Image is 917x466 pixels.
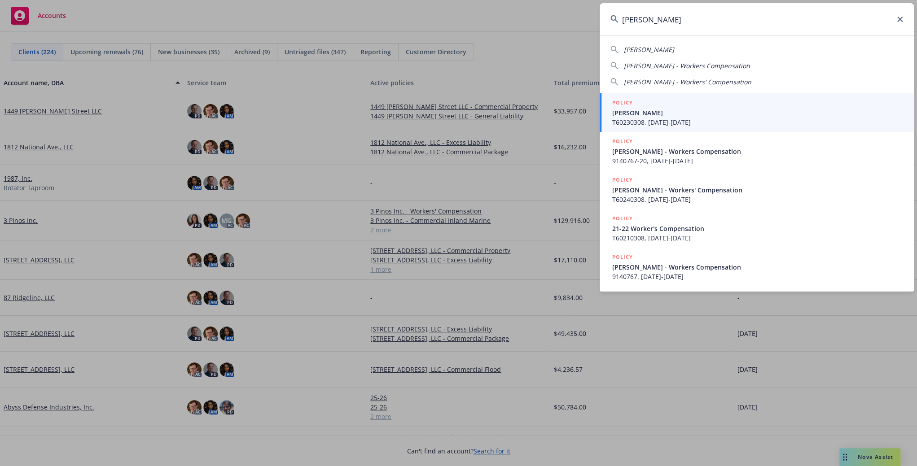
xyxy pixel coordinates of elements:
[612,185,903,195] span: [PERSON_NAME] - Workers' Compensation
[612,195,903,204] span: T60240308, [DATE]-[DATE]
[612,214,633,223] h5: POLICY
[600,170,914,209] a: POLICY[PERSON_NAME] - Workers' CompensationT60240308, [DATE]-[DATE]
[600,93,914,132] a: POLICY[PERSON_NAME]T60230308, [DATE]-[DATE]
[612,233,903,243] span: T60210308, [DATE]-[DATE]
[612,108,903,118] span: [PERSON_NAME]
[612,224,903,233] span: 21-22 Worker's Compensation
[600,3,914,35] input: Search...
[624,61,750,70] span: [PERSON_NAME] - Workers Compensation
[612,156,903,165] span: 9140767-20, [DATE]-[DATE]
[612,272,903,281] span: 9140767, [DATE]-[DATE]
[612,118,903,127] span: T60230308, [DATE]-[DATE]
[612,175,633,184] h5: POLICY
[612,253,633,261] h5: POLICY
[612,137,633,146] h5: POLICY
[612,98,633,107] h5: POLICY
[600,248,914,286] a: POLICY[PERSON_NAME] - Workers Compensation9140767, [DATE]-[DATE]
[600,209,914,248] a: POLICY21-22 Worker's CompensationT60210308, [DATE]-[DATE]
[624,45,674,54] span: [PERSON_NAME]
[624,78,751,86] span: [PERSON_NAME] - Workers' Compensation
[600,132,914,170] a: POLICY[PERSON_NAME] - Workers Compensation9140767-20, [DATE]-[DATE]
[612,262,903,272] span: [PERSON_NAME] - Workers Compensation
[612,147,903,156] span: [PERSON_NAME] - Workers Compensation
